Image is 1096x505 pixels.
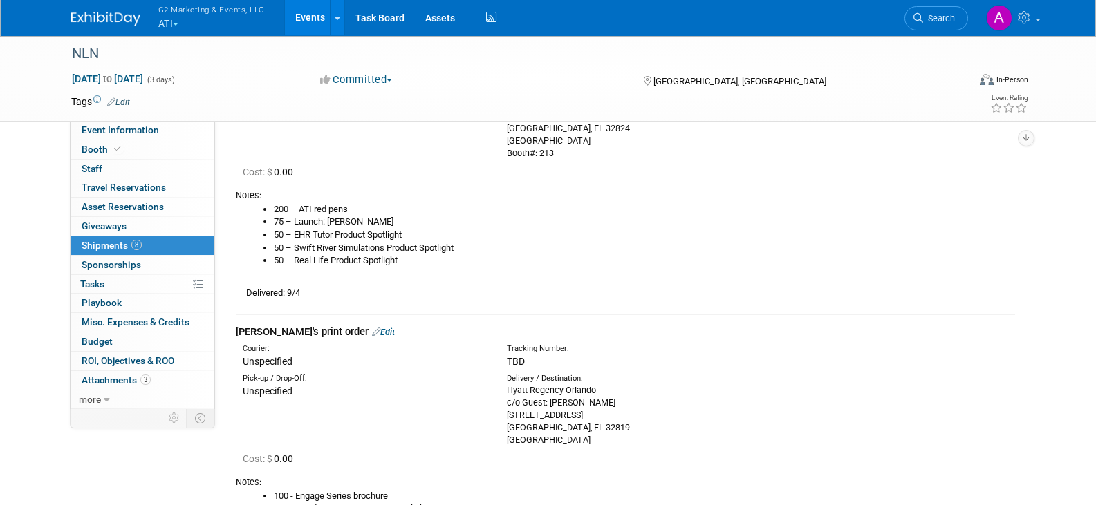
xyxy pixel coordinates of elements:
span: 0.00 [243,166,299,178]
img: Anna Lerner [986,5,1012,31]
a: Event Information [71,121,214,140]
a: Asset Reservations [71,198,214,216]
span: to [101,73,114,84]
img: ExhibitDay [71,12,140,26]
span: Cost: $ [243,453,274,464]
td: Toggle Event Tabs [186,409,214,427]
span: Travel Reservations [82,182,166,193]
td: Personalize Event Tab Strip [162,409,187,427]
span: Misc. Expenses & Credits [82,316,189,327]
li: 200 – ATI red pens [274,203,1015,216]
a: Playbook [71,294,214,312]
a: Travel Reservations [71,178,214,197]
button: Committed [315,73,398,87]
span: Booth [82,144,124,155]
span: (3 days) [146,75,175,84]
div: Delivered: 9/4 [236,202,1015,300]
span: Attachments [82,374,151,385]
a: Shipments8 [71,236,214,255]
img: Format-Inperson.png [980,74,994,85]
li: 50 – Swift River Simulations Product Spotlight [274,242,1015,255]
span: Budget [82,336,113,347]
div: Event Format [886,72,1029,93]
a: Booth [71,140,214,159]
a: Edit [107,97,130,107]
a: Giveaways [71,217,214,236]
span: Shipments [82,240,142,251]
span: 3 [140,374,151,385]
span: Playbook [82,297,122,308]
span: more [79,394,101,405]
span: G2 Marketing & Events, LLC [158,2,265,17]
span: Asset Reservations [82,201,164,212]
a: Attachments3 [71,371,214,390]
span: Tasks [80,278,104,289]
a: Staff [71,160,214,178]
div: In-Person [996,75,1028,85]
span: Sponsorships [82,259,141,270]
span: 0.00 [243,453,299,464]
i: Booth reservation complete [114,145,121,153]
a: Budget [71,332,214,351]
span: TBD [507,356,525,367]
span: 8 [131,240,142,250]
li: 50 – Real Life Product Spotlight [274,254,1015,267]
div: Delivery / Destination: [507,373,750,384]
li: 50 – EHR Tutor Product Spotlight [274,229,1015,242]
a: Search [904,6,968,30]
td: Tags [71,95,130,108]
span: Search [923,13,955,23]
span: Giveaways [82,220,127,231]
a: more [71,390,214,409]
div: Tracking Number: [507,343,817,354]
span: Cost: $ [243,166,274,178]
span: [GEOGRAPHIC_DATA], [GEOGRAPHIC_DATA] [653,76,826,86]
li: 100 - Engage Series brochure [274,490,1015,503]
div: NLN Education Summit 2025 c/[PERSON_NAME] c/o ATI Nursing 10088 General Dr [GEOGRAPHIC_DATA], FL ... [507,85,750,160]
div: Courier: [243,343,486,354]
a: Edit [372,327,395,337]
span: Event Information [82,124,159,135]
a: Misc. Expenses & Credits [71,313,214,332]
span: Staff [82,163,102,174]
a: ROI, Objectives & ROO [71,352,214,370]
li: 75 – Launch: [PERSON_NAME] [274,216,1015,229]
span: [DATE] [DATE] [71,73,144,85]
div: [PERSON_NAME]'s print order [236,325,1015,339]
span: ROI, Objectives & ROO [82,355,174,366]
div: Event Rating [990,95,1028,102]
div: Notes: [236,189,1015,202]
div: Pick-up / Drop-Off: [243,373,486,384]
div: Hyatt Regency Orlando c/o Guest: [PERSON_NAME] [STREET_ADDRESS] [GEOGRAPHIC_DATA], FL 32819 [GEOG... [507,384,750,446]
div: Unspecified [243,354,486,368]
div: NLN [67,41,947,66]
div: Notes: [236,476,1015,488]
a: Tasks [71,275,214,294]
a: Sponsorships [71,256,214,274]
span: Unspecified [243,385,292,397]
